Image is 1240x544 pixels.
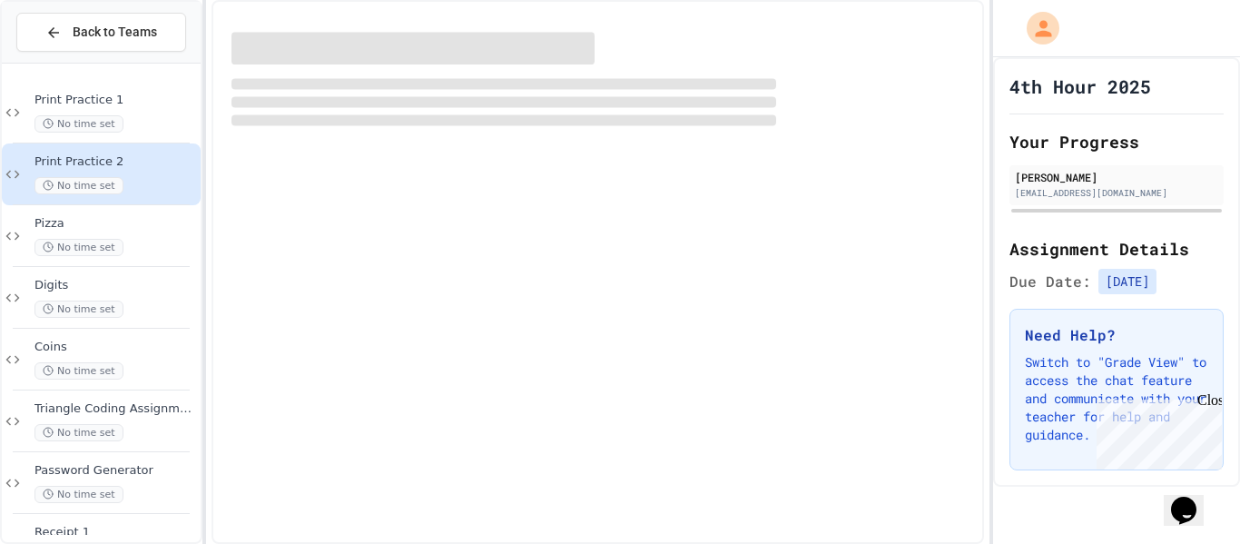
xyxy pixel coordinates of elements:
span: Triangle Coding Assignment [34,401,197,417]
h1: 4th Hour 2025 [1009,74,1151,99]
div: My Account [1008,7,1064,49]
h2: Your Progress [1009,129,1224,154]
button: Back to Teams [16,13,186,52]
span: Receipt 1 [34,525,197,540]
span: Coins [34,340,197,355]
span: No time set [34,424,123,441]
div: Chat with us now!Close [7,7,125,115]
div: [PERSON_NAME] [1015,169,1218,185]
iframe: chat widget [1089,392,1222,470]
span: No time set [34,239,123,256]
span: No time set [34,486,123,503]
span: No time set [34,115,123,133]
div: [EMAIL_ADDRESS][DOMAIN_NAME] [1015,186,1218,200]
h3: Need Help? [1025,324,1208,346]
span: Digits [34,278,197,293]
span: [DATE] [1098,269,1156,294]
span: Print Practice 2 [34,154,197,170]
h2: Assignment Details [1009,236,1224,262]
span: Print Practice 1 [34,93,197,108]
span: Due Date: [1009,271,1091,292]
span: Back to Teams [73,23,157,42]
span: No time set [34,362,123,380]
span: Password Generator [34,463,197,479]
p: Switch to "Grade View" to access the chat feature and communicate with your teacher for help and ... [1025,353,1208,444]
span: No time set [34,177,123,194]
span: No time set [34,301,123,318]
iframe: chat widget [1164,471,1222,526]
span: Pizza [34,216,197,232]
